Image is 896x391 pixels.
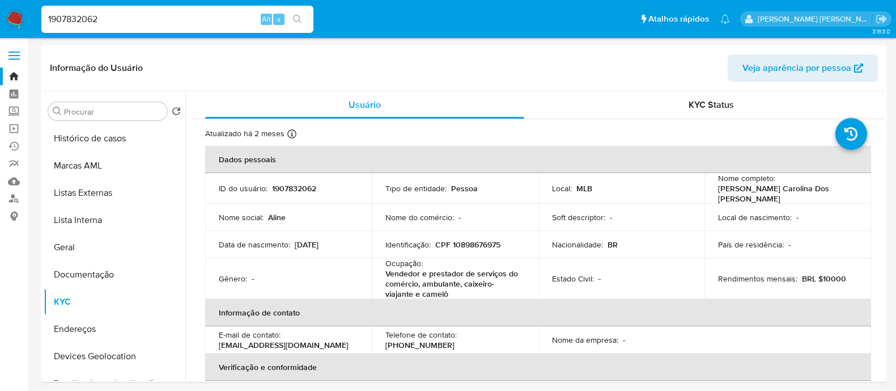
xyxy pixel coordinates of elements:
[44,152,185,179] button: Marcas AML
[610,212,612,222] p: -
[44,179,185,207] button: Listas Externas
[219,340,349,350] p: [EMAIL_ADDRESS][DOMAIN_NAME]
[623,335,625,345] p: -
[552,183,572,194] p: Local :
[576,183,592,194] p: MLB
[758,14,872,24] p: alessandra.barbosa@mercadopago.com
[718,239,784,250] p: País de residência :
[219,212,264,222] p: Nome social :
[385,183,447,194] p: Tipo de entidade :
[268,212,286,222] p: Aline
[172,107,181,119] button: Retornar ao pedido padrão
[689,98,734,111] span: KYC Status
[219,183,267,194] p: ID do usuário :
[44,343,185,370] button: Devices Geolocation
[205,128,284,139] p: Atualizado há 2 meses
[286,11,309,27] button: search-icon
[44,261,185,288] button: Documentação
[742,54,851,82] span: Veja aparência por pessoa
[552,274,594,284] p: Estado Civil :
[608,239,618,250] p: BR
[598,274,601,284] p: -
[796,212,799,222] p: -
[385,268,520,299] p: Vendedor e prestador de serviços do comércio, ambulante, caixeiro-viajante e camelô
[41,12,313,27] input: Pesquise usuários ou casos...
[718,183,853,204] p: [PERSON_NAME] Carolina Dos [PERSON_NAME]
[458,212,461,222] p: -
[728,54,878,82] button: Veja aparência por pessoa
[385,340,455,350] p: [PHONE_NUMBER]
[205,354,871,381] th: Verificação e conformidade
[219,330,281,340] p: E-mail de contato :
[205,299,871,326] th: Informação de contato
[788,239,791,250] p: -
[252,274,254,284] p: -
[385,330,457,340] p: Telefone de contato :
[718,274,797,284] p: Rendimentos mensais :
[53,107,62,116] button: Procurar
[718,173,775,183] p: Nome completo :
[44,316,185,343] button: Endereços
[44,234,185,261] button: Geral
[219,274,247,284] p: Gênero :
[385,239,431,250] p: Identificação :
[44,125,185,152] button: Histórico de casos
[44,207,185,234] button: Lista Interna
[552,212,605,222] p: Soft descriptor :
[802,274,846,284] p: BRL $10000
[552,335,618,345] p: Nome da empresa :
[349,98,381,111] span: Usuário
[648,13,709,25] span: Atalhos rápidos
[272,183,316,194] p: 1907832062
[44,288,185,316] button: KYC
[720,14,730,24] a: Notificações
[435,239,500,250] p: CPF 10898676975
[385,258,423,268] p: Ocupação :
[876,13,887,25] a: Sair
[205,146,871,173] th: Dados pessoais
[262,14,271,24] span: Alt
[385,212,454,222] p: Nome do comércio :
[64,107,163,117] input: Procurar
[277,14,281,24] span: s
[219,239,290,250] p: Data de nascimento :
[50,62,143,74] h1: Informação do Usuário
[295,239,319,250] p: [DATE]
[718,212,792,222] p: Local de nascimento :
[552,239,603,250] p: Nacionalidade :
[451,183,478,194] p: Pessoa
